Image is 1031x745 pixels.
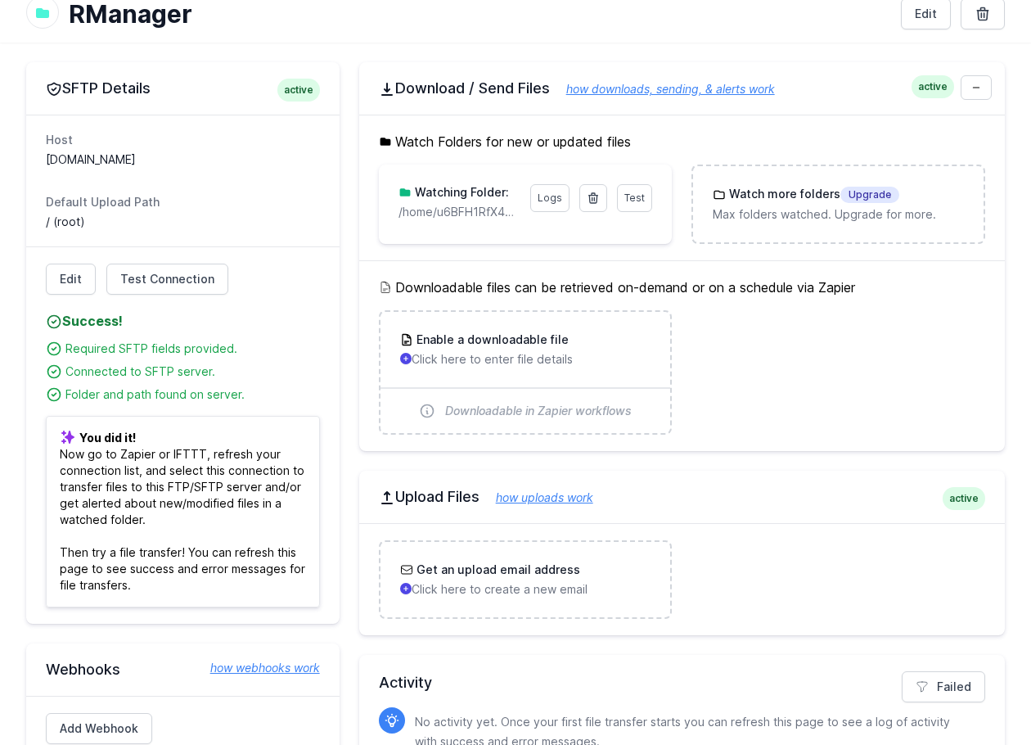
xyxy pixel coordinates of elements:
a: Edit [46,264,96,295]
p: Now go to Zapier or IFTTT, refresh your connection list, and select this connection to transfer f... [46,416,320,607]
span: active [912,75,954,98]
a: Get an upload email address Click here to create a new email [380,542,671,617]
a: Add Webhook [46,713,152,744]
h4: Success! [46,311,320,331]
h3: Enable a downloadable file [413,332,569,348]
h5: Downloadable files can be retrieved on-demand or on a schedule via Zapier [379,278,985,297]
span: Test Connection [120,271,214,287]
span: Downloadable in Zapier workflows [445,403,632,419]
h5: Watch Folders for new or updated files [379,132,985,151]
h3: Watch more folders [726,186,899,203]
dd: / (root) [46,214,320,230]
span: Upgrade [840,187,899,203]
p: /home/u6BFH1RfX4dOl [398,204,521,220]
b: You did it! [79,431,136,445]
span: active [277,79,320,102]
div: Connected to SFTP server. [65,363,320,380]
dt: Host [46,132,320,148]
a: how uploads work [479,490,593,504]
a: Logs [530,184,570,212]
h2: Activity [379,671,985,694]
dt: Default Upload Path [46,194,320,210]
h2: Download / Send Files [379,79,985,98]
p: Click here to create a new email [400,581,651,598]
span: Test [624,192,645,204]
div: Required SFTP fields provided. [65,341,320,357]
p: Max folders watched. Upgrade for more. [713,206,964,223]
p: Click here to enter file details [400,351,651,368]
h2: Webhooks [46,660,320,680]
dd: [DOMAIN_NAME] [46,151,320,168]
a: Enable a downloadable file Click here to enter file details Downloadable in Zapier workflows [380,312,671,433]
h3: Watching Folder: [412,184,509,201]
div: Folder and path found on server. [65,386,320,403]
a: Watch more foldersUpgrade Max folders watched. Upgrade for more. [693,166,984,242]
h2: SFTP Details [46,79,320,98]
a: Test Connection [106,264,228,295]
h3: Get an upload email address [413,562,580,578]
a: how downloads, sending, & alerts work [550,82,775,96]
iframe: Drift Widget Chat Controller [949,663,1011,725]
a: Failed [902,671,985,702]
a: how webhooks work [194,660,320,676]
h2: Upload Files [379,487,985,507]
span: active [943,487,985,510]
a: Test [617,184,652,212]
